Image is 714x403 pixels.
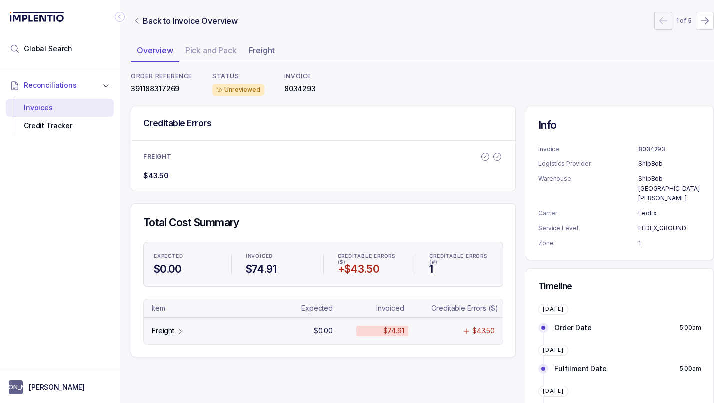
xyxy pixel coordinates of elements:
[277,326,352,336] td: Table Cell-text 1
[143,118,211,129] h5: Creditable Errors
[301,303,333,313] p: Expected
[6,97,114,137] div: Reconciliations
[9,380,111,394] button: User initials[PERSON_NAME]
[131,42,179,62] li: Tab Overview
[152,303,165,313] p: Item
[29,382,85,392] p: [PERSON_NAME]
[538,144,638,154] p: Invoice
[131,42,714,62] ul: Tab Group
[338,262,401,276] h4: +$43.50
[538,238,638,248] p: Zone
[249,44,275,56] p: Freight
[538,118,701,132] h4: Info
[543,388,564,394] p: [DATE]
[143,216,503,230] h4: Total Cost Summary
[114,11,126,23] div: Collapse Icon
[24,44,72,54] span: Global Search
[284,84,316,94] p: 8034293
[554,323,592,333] p: Order Date
[429,253,493,259] p: CREDITABLE ERRORS (#)
[680,364,701,374] p: 5:00am
[148,303,271,313] td: Table Cell-text 0
[538,174,638,203] p: Warehouse
[243,42,281,62] li: Tab Freight
[143,242,503,287] ul: Statistic Highlights
[212,72,264,80] p: STATUS
[383,326,404,336] p: $74.91
[24,80,77,90] span: Reconciliations
[332,246,407,282] li: Statistic CREDITABLE ERRORS ($)
[638,144,701,154] p: 8034293
[246,253,273,259] p: INVOICED
[638,208,701,218] p: FedEx
[680,323,701,333] p: 5:00am
[696,12,714,30] button: Next Page
[538,208,638,218] p: Carrier
[148,326,271,336] td: Table Cell-link 0
[554,364,607,374] p: Fulfilment Date
[638,174,701,203] p: ShipBob [GEOGRAPHIC_DATA][PERSON_NAME]
[338,253,401,259] p: CREDITABLE ERRORS ($)
[154,262,217,276] h4: $0.00
[376,303,404,313] p: Invoiced
[6,74,114,96] button: Reconciliations
[9,380,23,394] span: User initials
[423,246,499,282] li: Statistic CREDITABLE ERRORS (#)
[352,303,428,313] td: Table Cell-text 2
[427,326,499,336] td: Table Cell-text 3
[538,223,638,233] p: Service Level
[638,159,701,169] p: ShipBob
[152,326,174,336] p: Freight
[314,326,333,336] p: $0.00
[14,99,106,117] div: Invoices
[429,262,493,276] h4: 1
[543,347,564,353] p: [DATE]
[431,303,498,313] p: Creditable Errors ($)
[676,16,692,26] p: 1 of 5
[638,238,701,248] p: 1
[638,223,701,233] p: FEDEX_GROUND
[131,15,240,27] a: Link Back to Invoice Overview
[284,72,316,80] p: INVOICE
[427,303,499,313] td: Table Cell-text 3
[131,84,192,94] p: 391188317269
[14,117,106,135] div: Credit Tracker
[154,253,183,259] p: EXPECTED
[131,72,192,80] p: ORDER REFERENCE
[137,44,173,56] p: Overview
[538,159,638,169] p: Logistics Provider
[148,246,223,282] li: Statistic EXPECTED
[472,326,495,336] p: $43.50
[212,84,264,96] div: Unreviewed
[538,144,701,248] ul: Information Summary
[246,262,309,276] h4: $74.91
[352,326,428,336] td: Table Cell-text 2
[143,171,169,181] p: $43.50
[143,15,238,27] p: Back to Invoice Overview
[277,303,352,313] td: Table Cell-text 1
[143,153,171,161] p: FREIGHT
[240,246,315,282] li: Statistic INVOICED
[543,306,564,312] p: [DATE]
[538,281,701,292] h5: Timeline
